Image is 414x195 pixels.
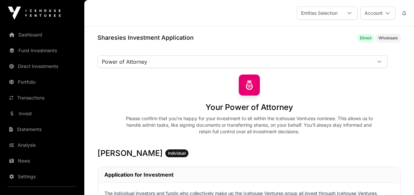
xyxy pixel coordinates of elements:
h1: Your Power of Attorney [206,102,293,113]
a: Fund Investments [5,43,79,58]
img: Sharesies [239,75,260,96]
h2: Application for Investment [104,171,174,179]
a: Analysis [5,138,79,152]
span: Individual [168,151,186,156]
a: Direct Investments [5,59,79,74]
span: Power of Attorney [98,56,372,68]
a: Statements [5,122,79,137]
h3: [PERSON_NAME] [97,148,401,159]
a: News [5,154,79,168]
a: Portfolio [5,75,79,89]
span: Direct [360,35,372,41]
a: Settings [5,169,79,184]
span: Wholesale [378,35,398,41]
h1: Sharesies Investment Application [97,33,194,42]
a: Transactions [5,91,79,105]
img: Icehouse Ventures Logo [8,7,61,20]
iframe: Chat Widget [381,163,414,195]
div: Please confirm that you're happy for your investment to sit within the Icehouse Ventures nominee.... [123,115,376,135]
a: Dashboard [5,28,79,42]
div: Entities Selection [297,7,342,19]
button: Account [360,7,396,20]
a: Invest [5,106,79,121]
